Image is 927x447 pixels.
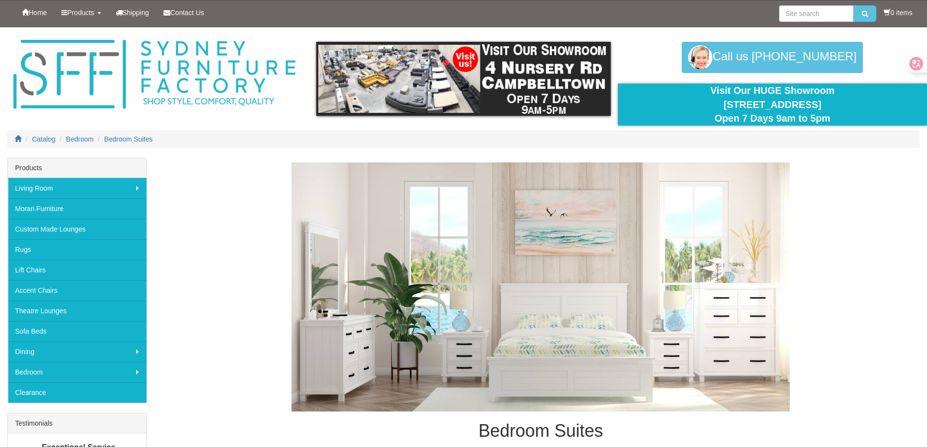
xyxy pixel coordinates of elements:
a: Bedroom Suites [104,135,153,143]
a: Clearance [8,382,146,403]
a: Dining [8,341,146,362]
div: Products [8,158,146,178]
a: Rugs [8,239,146,260]
div: Visit Our HUGE Showroom [STREET_ADDRESS] Open 7 Days 9am to 5pm [625,84,920,125]
span: Shipping [123,9,149,17]
a: Sofa Beds [8,321,146,341]
a: Accent Chairs [8,280,146,301]
li: 0 items [884,8,912,18]
a: Lift Chairs [8,260,146,280]
a: Custom Made Lounges [8,219,146,239]
img: Sydney Furniture Factory [8,37,300,112]
div: Testimonials [8,413,146,433]
a: Theatre Lounges [8,301,146,321]
span: Products [67,9,94,17]
a: Home [15,0,54,25]
a: Shipping [109,0,157,25]
a: Moran Furniture [8,198,146,219]
a: Living Room [8,178,146,198]
a: Bedroom [66,135,94,143]
input: Site search [779,5,854,22]
img: Bedroom Suites [291,162,790,411]
span: Home [29,9,47,17]
a: Bedroom [8,362,146,382]
a: Catalog [32,135,55,143]
a: Contact Us [156,0,211,25]
h1: Bedroom Suites [162,421,920,441]
a: Products [54,0,108,25]
img: showroom.gif [316,42,611,116]
span: Contact Us [170,9,204,17]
